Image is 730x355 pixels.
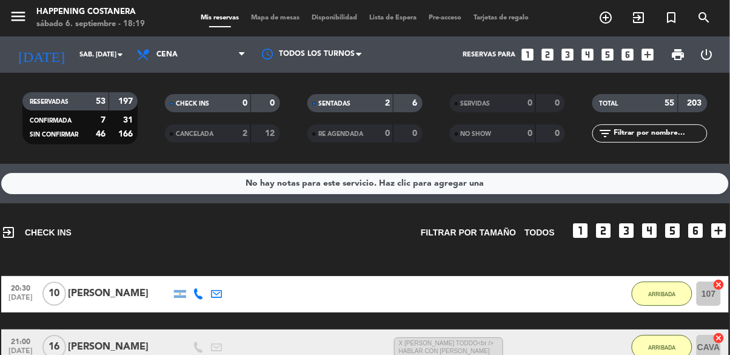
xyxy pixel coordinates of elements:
span: 10 [42,282,66,306]
span: SERVIDAS [461,101,491,107]
span: ARRIBADA [649,344,676,351]
i: looks_6 [620,47,636,63]
i: looks_one [571,221,591,240]
strong: 46 [96,130,105,138]
div: [PERSON_NAME] [68,286,171,302]
span: [DATE] [5,294,36,308]
strong: 31 [123,116,135,124]
i: power_settings_new [700,47,714,62]
i: looks_4 [580,47,596,63]
i: looks_3 [617,221,637,240]
strong: 2 [385,99,390,107]
strong: 2 [243,129,247,138]
button: ARRIBADA [632,282,692,306]
span: SENTADAS [318,101,350,107]
i: [DATE] [9,41,73,68]
div: No hay notas para este servicio. Haz clic para agregar una [246,177,484,191]
span: Pre-acceso [423,15,468,21]
div: LOG OUT [692,36,721,73]
i: looks_two [540,47,556,63]
span: Disponibilidad [306,15,364,21]
strong: 197 [118,97,135,106]
i: looks_3 [560,47,576,63]
i: add_circle_outline [599,10,614,25]
div: Happening Costanera [36,6,145,18]
button: menu [9,7,27,30]
div: sábado 6. septiembre - 18:19 [36,18,145,30]
span: NO SHOW [461,131,492,137]
span: CONFIRMADA [30,118,72,124]
strong: 203 [688,99,705,107]
span: Filtrar por tamaño [421,226,516,240]
span: Tarjetas de regalo [468,15,535,21]
i: add_box [709,221,729,240]
span: RE AGENDADA [318,131,363,137]
strong: 53 [96,97,105,106]
span: CANCELADA [176,131,213,137]
i: arrow_drop_down [113,47,127,62]
span: ARRIBADA [649,291,676,297]
i: looks_5 [663,221,683,240]
i: add_box [640,47,656,63]
strong: 55 [665,99,675,107]
i: search [697,10,712,25]
i: looks_one [520,47,536,63]
span: CHECK INS [176,101,209,107]
strong: 7 [101,116,105,124]
span: Mis reservas [195,15,246,21]
i: cancel [713,332,725,344]
i: looks_4 [640,221,660,240]
span: Cena [156,50,178,59]
i: looks_6 [686,221,706,240]
i: looks_5 [600,47,616,63]
strong: 0 [385,129,390,138]
i: turned_in_not [665,10,679,25]
span: 20:30 [5,280,36,294]
span: TOTAL [600,101,618,107]
div: [PERSON_NAME] [68,339,171,355]
i: exit_to_app [632,10,646,25]
strong: 6 [412,99,420,107]
span: SIN CONFIRMAR [30,132,78,138]
strong: 166 [118,130,135,138]
span: Reservas para [463,51,516,59]
span: RESERVADAS [30,99,69,105]
span: Mapa de mesas [246,15,306,21]
span: TODOS [524,226,555,240]
span: Lista de Espera [364,15,423,21]
strong: 0 [412,129,420,138]
strong: 0 [527,129,532,138]
strong: 0 [527,99,532,107]
i: looks_two [594,221,614,240]
input: Filtrar por nombre... [613,127,707,140]
i: exit_to_app [1,225,16,240]
strong: 12 [266,129,278,138]
i: cancel [713,279,725,291]
strong: 0 [555,129,562,138]
i: filter_list [598,126,613,141]
span: 21:00 [5,334,36,348]
strong: 0 [270,99,278,107]
i: menu [9,7,27,25]
strong: 0 [243,99,247,107]
span: CHECK INS [1,225,72,240]
span: print [671,47,686,62]
strong: 0 [555,99,562,107]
